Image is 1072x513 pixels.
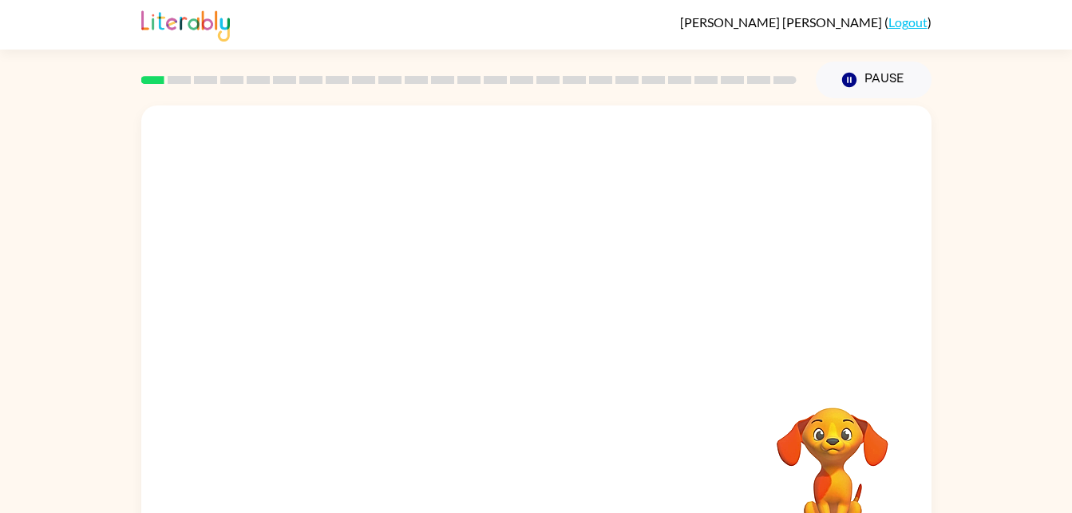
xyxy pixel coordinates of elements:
span: [PERSON_NAME] [PERSON_NAME] [680,14,884,30]
button: Pause [816,62,932,98]
a: Logout [888,14,928,30]
img: Literably [141,6,230,42]
div: ( ) [680,14,932,30]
